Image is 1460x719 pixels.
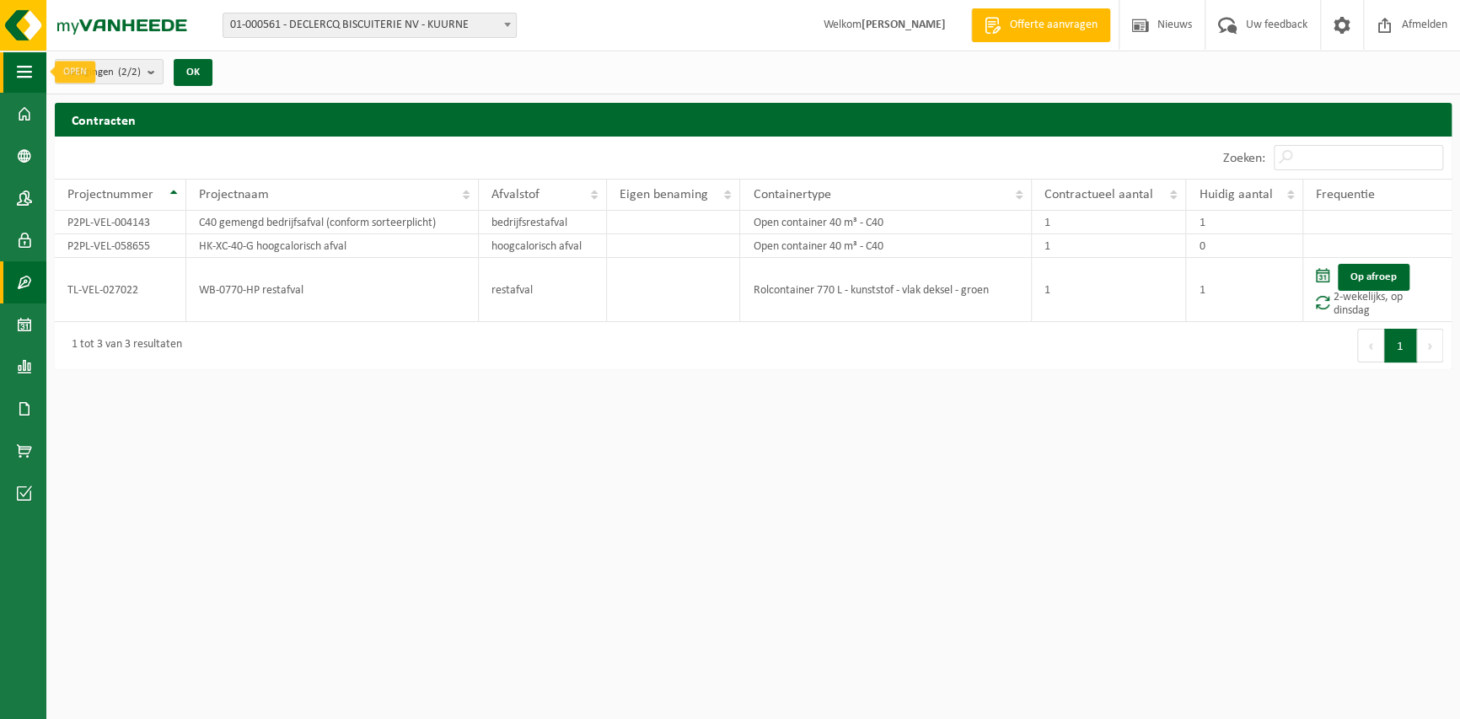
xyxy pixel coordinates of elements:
[620,188,708,201] span: Eigen benaming
[1032,258,1187,322] td: 1
[491,188,539,201] span: Afvalstof
[1199,188,1272,201] span: Huidig aantal
[1186,211,1302,234] td: 1
[1186,234,1302,258] td: 0
[740,258,1031,322] td: Rolcontainer 770 L - kunststof - vlak deksel - groen
[67,188,153,201] span: Projectnummer
[55,258,186,322] td: TL-VEL-027022
[1223,152,1265,165] label: Zoeken:
[740,234,1031,258] td: Open container 40 m³ - C40
[55,59,164,84] button: Vestigingen(2/2)
[1384,329,1417,362] button: 1
[63,330,182,361] div: 1 tot 3 van 3 resultaten
[186,258,478,322] td: WB-0770-HP restafval
[479,211,608,234] td: bedrijfsrestafval
[55,234,186,258] td: P2PL-VEL-058655
[479,258,608,322] td: restafval
[740,211,1031,234] td: Open container 40 m³ - C40
[753,188,830,201] span: Containertype
[1357,329,1384,362] button: Previous
[1303,258,1452,322] td: 2-wekelijks, op dinsdag
[1338,264,1409,291] a: Op afroep
[1186,258,1302,322] td: 1
[186,234,478,258] td: HK-XC-40-G hoogcalorisch afval
[1316,188,1375,201] span: Frequentie
[862,19,946,31] strong: [PERSON_NAME]
[55,103,1452,136] h2: Contracten
[1032,234,1187,258] td: 1
[223,13,516,37] span: 01-000561 - DECLERCQ BISCUITERIE NV - KUURNE
[186,211,478,234] td: C40 gemengd bedrijfsafval (conform sorteerplicht)
[64,60,141,85] span: Vestigingen
[199,188,269,201] span: Projectnaam
[223,13,517,38] span: 01-000561 - DECLERCQ BISCUITERIE NV - KUURNE
[55,211,186,234] td: P2PL-VEL-004143
[118,67,141,78] count: (2/2)
[971,8,1110,42] a: Offerte aanvragen
[1006,17,1102,34] span: Offerte aanvragen
[1044,188,1153,201] span: Contractueel aantal
[479,234,608,258] td: hoogcalorisch afval
[174,59,212,86] button: OK
[1032,211,1187,234] td: 1
[1417,329,1443,362] button: Next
